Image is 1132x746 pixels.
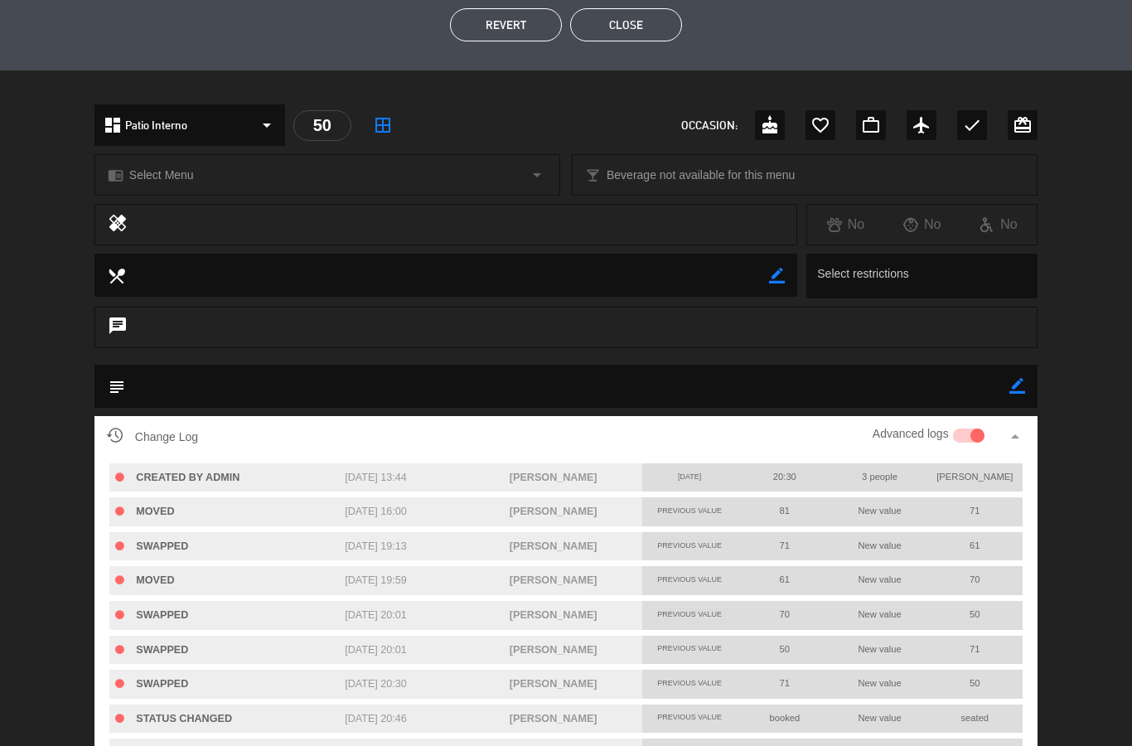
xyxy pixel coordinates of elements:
i: arrow_drop_down [257,115,277,135]
i: border_color [1009,378,1025,394]
span: STATUS CHANGED [136,713,232,724]
span: CREATED BY ADMIN [136,472,239,483]
i: arrow_drop_up [1005,427,1025,447]
span: New value [858,713,901,723]
div: No [807,214,883,235]
i: healing [108,213,128,236]
span: [DATE] 19:13 [345,540,407,552]
span: 70 [970,574,980,584]
i: favorite_border [810,115,830,135]
span: SWAPPED [136,644,188,656]
i: arrow_drop_down [527,165,547,185]
span: 20:30 [773,472,796,482]
span: [DATE] 20:01 [345,609,407,621]
span: Patio Interno [125,116,187,135]
i: check [962,115,982,135]
i: border_color [769,268,785,283]
span: [PERSON_NAME] [510,678,597,690]
i: subject [107,377,125,395]
label: Advanced logs [873,424,949,443]
i: local_dining [107,266,125,284]
span: [PERSON_NAME] [510,609,597,621]
i: local_bar [585,167,601,183]
div: 50 [293,110,351,141]
span: [DATE] 20:01 [345,644,407,656]
span: New value [858,574,901,584]
span: 50 [970,678,980,688]
span: [PERSON_NAME] [510,574,597,586]
span: [DATE] [678,472,701,481]
span: Previous value [657,506,722,515]
span: [PERSON_NAME] [510,540,597,552]
span: New value [858,644,901,654]
span: Previous value [657,644,722,652]
i: dashboard [103,115,123,135]
span: SWAPPED [136,609,188,621]
i: airplanemode_active [912,115,931,135]
span: New value [858,540,901,550]
span: MOVED [136,506,174,517]
span: [DATE] 20:30 [345,678,407,690]
span: [PERSON_NAME] [936,472,1013,482]
span: MOVED [136,574,174,586]
div: No [960,214,1037,235]
span: 71 [780,678,790,688]
span: 61 [780,574,790,584]
i: chat [108,316,128,339]
i: work_outline [861,115,881,135]
span: Change Log [107,427,198,447]
span: Previous value [657,713,722,721]
span: OCCASION: [681,116,738,135]
i: card_giftcard [1013,115,1033,135]
span: [PERSON_NAME] [510,644,597,656]
span: [PERSON_NAME] [510,506,597,517]
span: Select Menu [129,166,194,185]
span: 50 [780,644,790,654]
span: 61 [970,540,980,550]
span: 50 [970,609,980,619]
span: [DATE] 16:00 [345,506,407,517]
span: New value [858,506,901,516]
span: Beverage not available for this menu [607,166,795,185]
button: REVERT [450,8,562,41]
span: seated [960,713,989,723]
i: cake [760,115,780,135]
span: SWAPPED [136,678,188,690]
span: Previous value [657,679,722,687]
i: border_all [373,115,393,135]
span: 70 [780,609,790,619]
span: [DATE] 20:46 [345,713,407,724]
span: New value [858,609,901,619]
span: SWAPPED [136,540,188,552]
span: 3 people [862,472,897,482]
div: No [884,214,960,235]
span: 71 [970,506,980,516]
span: 71 [970,644,980,654]
span: booked [769,713,800,723]
button: Close [570,8,682,41]
span: New value [858,678,901,688]
span: Previous value [657,610,722,618]
span: 81 [780,506,790,516]
span: Previous value [657,541,722,550]
span: [PERSON_NAME] [510,472,597,483]
i: chrome_reader_mode [108,167,123,183]
span: Previous value [657,575,722,584]
span: [DATE] 13:44 [345,472,407,483]
span: [PERSON_NAME] [510,713,597,724]
span: [DATE] 19:59 [345,574,407,586]
span: 71 [780,540,790,550]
